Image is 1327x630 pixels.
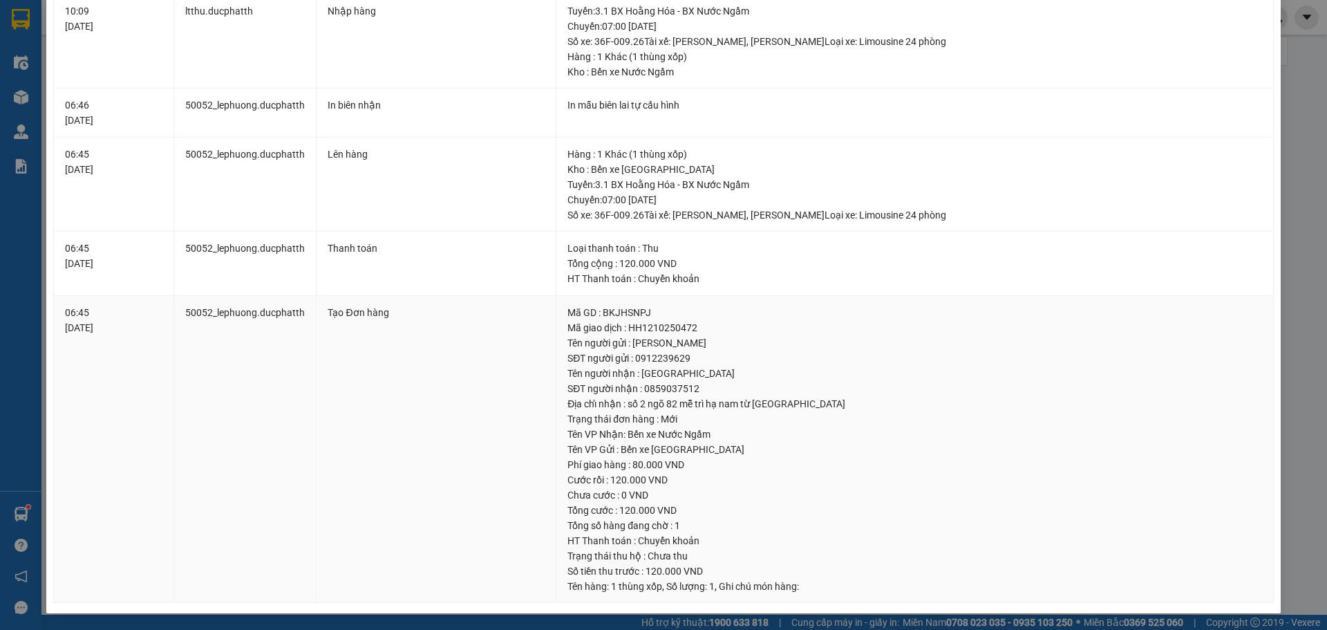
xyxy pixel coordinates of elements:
div: Phí giao hàng : 80.000 VND [567,457,1261,472]
div: Hàng : 1 Khác (1 thùng xốp) [567,147,1261,162]
div: Mã GD : BKJHSNPJ [567,305,1261,320]
div: Thanh toán [328,241,545,256]
div: 10:09 [DATE] [65,3,162,34]
div: Nhập hàng [328,3,545,19]
div: 06:45 [DATE] [65,241,162,271]
div: Mã giao dịch : HH1210250472 [567,320,1261,335]
div: HT Thanh toán : Chuyển khoản [567,271,1261,286]
div: Tổng số hàng đang chờ : 1 [567,518,1261,533]
div: Tạo Đơn hàng [328,305,545,320]
div: Hàng : 1 Khác (1 thùng xốp) [567,49,1261,64]
div: Tổng cước : 120.000 VND [567,503,1261,518]
td: 50052_lephuong.ducphatth [174,89,317,138]
div: Tổng cộng : 120.000 VND [567,256,1261,271]
td: 50052_lephuong.ducphatth [174,296,317,604]
td: 50052_lephuong.ducphatth [174,232,317,296]
div: Số tiền thu trước : 120.000 VND [567,564,1261,579]
div: Địa chỉ nhận : số 2 ngõ 82 mễ trì hạ nam từ [GEOGRAPHIC_DATA] [567,396,1261,411]
div: Kho : Bến xe Nước Ngầm [567,64,1261,80]
div: Tên người nhận : [GEOGRAPHIC_DATA] [567,366,1261,381]
div: Lên hàng [328,147,545,162]
div: Trạng thái thu hộ : Chưa thu [567,548,1261,564]
div: Tên VP Nhận: Bến xe Nước Ngầm [567,427,1261,442]
div: Cước rồi : 120.000 VND [567,472,1261,488]
div: 06:45 [DATE] [65,305,162,335]
div: 06:45 [DATE] [65,147,162,177]
div: In mẫu biên lai tự cấu hình [567,98,1261,113]
div: Trạng thái đơn hàng : Mới [567,411,1261,427]
div: Tuyến : 3.1 BX Hoằng Hóa - BX Nước Ngầm Chuyến: 07:00 [DATE] Số xe: 36F-009.26 Tài xế: [PERSON_NA... [567,177,1261,223]
div: Loại thanh toán : Thu [567,241,1261,256]
div: SĐT người gửi : 0912239629 [567,351,1261,366]
div: Kho : Bến xe [GEOGRAPHIC_DATA] [567,162,1261,177]
div: Chưa cước : 0 VND [567,488,1261,503]
div: In biên nhận [328,98,545,113]
div: Tên hàng: , Số lượng: , Ghi chú món hàng: [567,579,1261,594]
div: Tên VP Gửi : Bến xe [GEOGRAPHIC_DATA] [567,442,1261,457]
span: 1 [709,581,715,592]
div: Tên người gửi : [PERSON_NAME] [567,335,1261,351]
div: HT Thanh toán : Chuyển khoản [567,533,1261,548]
span: 1 thùng xốp [611,581,662,592]
td: 50052_lephuong.ducphatth [174,138,317,232]
div: SĐT người nhận : 0859037512 [567,381,1261,396]
div: 06:46 [DATE] [65,98,162,128]
div: Tuyến : 3.1 BX Hoằng Hóa - BX Nước Ngầm Chuyến: 07:00 [DATE] Số xe: 36F-009.26 Tài xế: [PERSON_NA... [567,3,1261,49]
